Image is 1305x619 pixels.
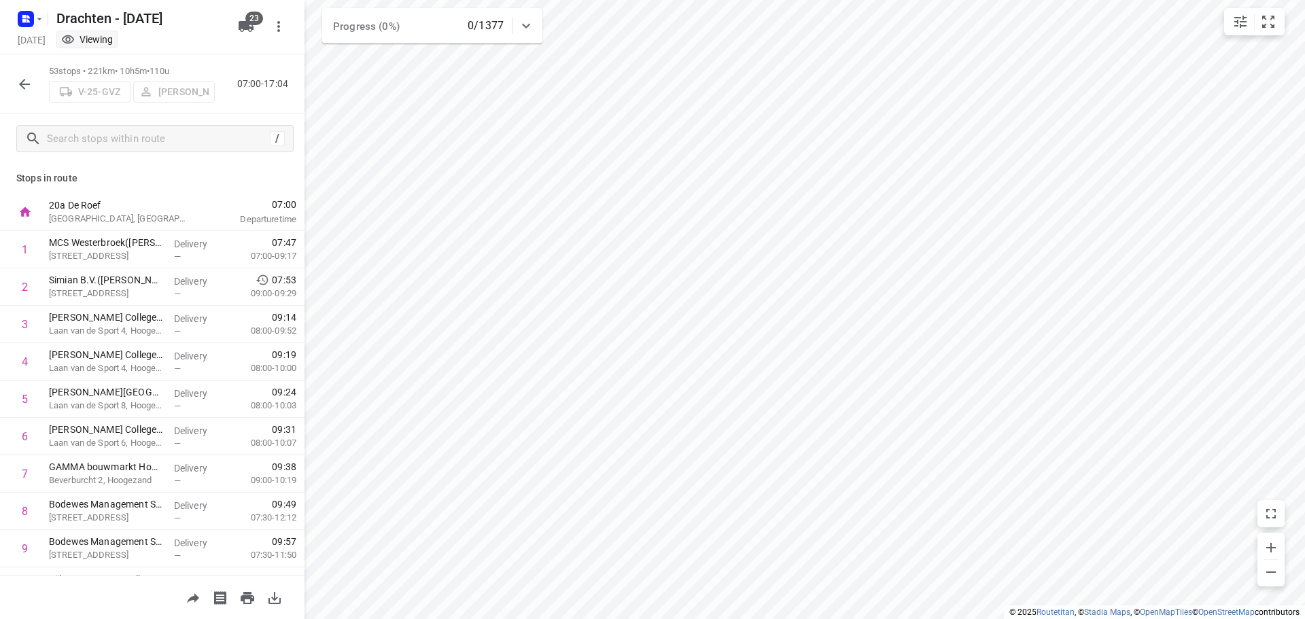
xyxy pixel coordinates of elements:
p: Delivery [174,275,224,288]
p: Delivery [174,424,224,438]
p: Simian B.V.(Jeanet Kleine) [49,273,163,287]
p: Delivery [174,499,224,512]
span: — [174,364,181,374]
span: Print route [234,590,261,603]
span: 09:24 [272,385,296,399]
p: Dr. Aletta Jacobs College - Laan van de Sport 4 - Docenten(Gerrit Pama) [49,348,163,361]
p: [STREET_ADDRESS] [49,511,163,525]
a: OpenMapTiles [1140,607,1192,617]
p: Delivery [174,349,224,363]
a: Routetitan [1037,607,1075,617]
p: 08:00-09:52 [229,324,296,338]
a: OpenStreetMap [1198,607,1255,617]
p: Laan van de Sport 8, Hoogezand [49,399,163,412]
div: / [270,131,285,146]
p: Laan van de Sport 4, Hoogezand [49,324,163,338]
span: 09:14 [272,311,296,324]
span: 23 [245,12,263,25]
span: 07:53 [272,273,296,287]
p: 20a De Roef [49,198,190,212]
p: Dr. Aletta Jacobs College - Laan van de Sport 6(Gerrit Pama) [49,423,163,436]
span: — [174,476,181,486]
span: — [174,513,181,523]
span: 110u [150,66,169,76]
div: 8 [22,505,28,518]
p: Industrieweg 17, Hoogezand [49,548,163,562]
div: Progress (0%)0/1377 [322,8,542,43]
p: Rijkswaterstaat - Kolham(Arthur Zijlstra) [49,572,163,586]
p: Delivery [174,312,224,325]
p: 08:00-10:00 [229,361,296,375]
p: GAMMA bouwmarkt Hoogezand(Arjan Kruize) [49,460,163,474]
p: Laan van de Sport 6, Hoogezand [49,436,163,450]
p: Beverburcht 2, Hoogezand [49,474,163,487]
span: — [174,550,181,561]
div: 7 [22,467,28,480]
div: Viewing [61,33,113,46]
span: 10:11 [272,572,296,586]
p: 0/1377 [468,18,504,34]
div: 1 [22,243,28,256]
span: — [174,251,181,262]
span: • [147,66,150,76]
span: 09:19 [272,348,296,361]
p: Laan van de Sport 4, Hoogezand [49,361,163,375]
p: 08:00-10:07 [229,436,296,450]
p: 09:00-10:19 [229,474,296,487]
svg: Early [256,273,269,287]
span: — [174,326,181,336]
button: Map settings [1227,8,1254,35]
input: Search stops within route [47,128,270,149]
div: 6 [22,430,28,443]
p: Delivery [174,461,224,475]
p: 07:30-12:12 [229,511,296,525]
p: 07:00-17:04 [237,77,294,91]
p: Bodewes Management Services BV(Debbie Tingen) [49,497,163,511]
p: Dr. Aletta Jacobs College - Laan van de Sport 4 - Leerlingen(Gerrit Pama) [49,311,163,324]
p: Delivery [174,237,224,251]
button: Fit zoom [1255,8,1282,35]
span: 09:49 [272,497,296,511]
p: Stops in route [16,171,288,185]
p: 07:30-11:50 [229,548,296,562]
span: — [174,289,181,299]
a: Stadia Maps [1084,607,1130,617]
li: © 2025 , © , © © contributors [1009,607,1300,617]
p: Delivery [174,387,224,400]
span: Share route [179,590,207,603]
p: 08:00-10:03 [229,399,296,412]
span: Print shipping labels [207,590,234,603]
span: 09:38 [272,460,296,474]
div: 9 [22,542,28,555]
span: 09:57 [272,535,296,548]
span: 09:31 [272,423,296,436]
span: 07:00 [207,198,296,211]
div: 2 [22,281,28,294]
div: small contained button group [1224,8,1285,35]
p: [GEOGRAPHIC_DATA], [GEOGRAPHIC_DATA] [49,212,190,226]
p: Departure time [207,213,296,226]
p: Delivery [174,536,224,550]
p: Delivery [174,573,224,587]
div: 3 [22,318,28,331]
span: 07:47 [272,236,296,249]
span: Download route [261,590,288,603]
div: 4 [22,355,28,368]
p: MCS Westerbroek(Attie van Kammen) [49,236,163,249]
span: — [174,401,181,411]
p: 09:00-09:29 [229,287,296,300]
p: Madepolderweg 7a, Westerbroek [49,287,163,300]
span: Progress (0%) [333,20,400,33]
button: 23 [232,13,260,40]
span: — [174,438,181,448]
div: 5 [22,393,28,406]
p: 07:00-09:17 [229,249,296,263]
p: Madepolderweg 3, Westerbroek [49,249,163,263]
p: Dr. Aletta Jacobs College - Laan van de Sport 8(Gerrit Pama) [49,385,163,399]
p: 53 stops • 221km • 10h5m [49,65,215,78]
p: Bodewes Management Services BV - Industrieweg(Debbie Tingen) [49,535,163,548]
